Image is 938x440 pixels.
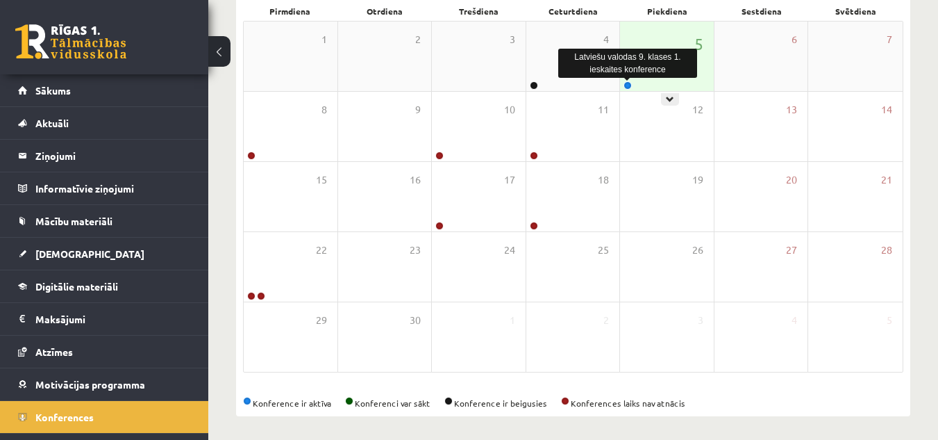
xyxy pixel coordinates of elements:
[415,32,421,47] span: 2
[786,102,797,117] span: 13
[881,172,892,188] span: 21
[321,32,327,47] span: 1
[18,238,191,270] a: [DEMOGRAPHIC_DATA]
[410,172,421,188] span: 16
[337,1,432,21] div: Otrdiena
[35,247,144,260] span: [DEMOGRAPHIC_DATA]
[714,1,809,21] div: Sestdiena
[18,140,191,172] a: Ziņojumi
[410,243,421,258] span: 23
[432,1,526,21] div: Trešdiena
[18,74,191,106] a: Sākums
[35,280,118,293] span: Digitālie materiāli
[504,243,515,258] span: 24
[15,24,126,59] a: Rīgas 1. Tālmācības vidusskola
[603,32,609,47] span: 4
[598,172,609,188] span: 18
[792,32,797,47] span: 6
[504,102,515,117] span: 10
[786,243,797,258] span: 27
[243,1,337,21] div: Pirmdiena
[620,1,714,21] div: Piekdiena
[18,107,191,139] a: Aktuāli
[694,32,703,56] span: 5
[18,303,191,335] a: Maksājumi
[887,32,892,47] span: 7
[35,117,69,129] span: Aktuāli
[35,345,73,358] span: Atzīmes
[598,243,609,258] span: 25
[510,32,515,47] span: 3
[881,243,892,258] span: 28
[18,368,191,400] a: Motivācijas programma
[603,313,609,328] span: 2
[692,243,703,258] span: 26
[881,102,892,117] span: 14
[316,313,327,328] span: 29
[35,172,191,204] legend: Informatīvie ziņojumi
[35,84,71,97] span: Sākums
[35,378,145,391] span: Motivācijas programma
[415,102,421,117] span: 9
[887,313,892,328] span: 5
[18,270,191,302] a: Digitālie materiāli
[504,172,515,188] span: 17
[18,205,191,237] a: Mācību materiāli
[316,172,327,188] span: 15
[321,102,327,117] span: 8
[18,401,191,433] a: Konferences
[35,215,112,227] span: Mācību materiāli
[18,336,191,368] a: Atzīmes
[18,172,191,204] a: Informatīvie ziņojumi
[35,140,191,172] legend: Ziņojumi
[316,243,327,258] span: 22
[692,172,703,188] span: 19
[786,172,797,188] span: 20
[792,313,797,328] span: 4
[526,1,621,21] div: Ceturtdiena
[35,303,191,335] legend: Maksājumi
[809,1,903,21] div: Svētdiena
[698,313,703,328] span: 3
[558,49,697,78] div: Latviešu valodas 9. klases 1. ieskaites konference
[510,313,515,328] span: 1
[598,102,609,117] span: 11
[410,313,421,328] span: 30
[243,397,903,409] div: Konference ir aktīva Konferenci var sākt Konference ir beigusies Konferences laiks nav atnācis
[35,411,94,423] span: Konferences
[692,102,703,117] span: 12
